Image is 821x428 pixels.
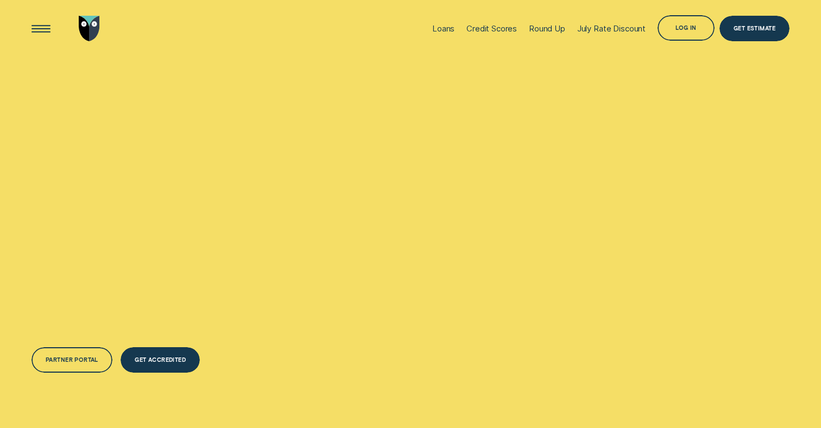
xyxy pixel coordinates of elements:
button: Log in [658,15,715,41]
h4: Smarter lending for the everyday Aussie [31,104,290,263]
button: Open Menu [28,16,54,41]
a: Partner Portal [31,347,112,373]
img: Wisr [79,16,100,41]
a: Get Accredited [121,347,200,373]
a: Get Estimate [719,16,790,41]
div: Round Up [529,24,565,34]
div: July Rate Discount [577,24,646,34]
div: Loans [432,24,454,34]
div: Credit Scores [466,24,517,34]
